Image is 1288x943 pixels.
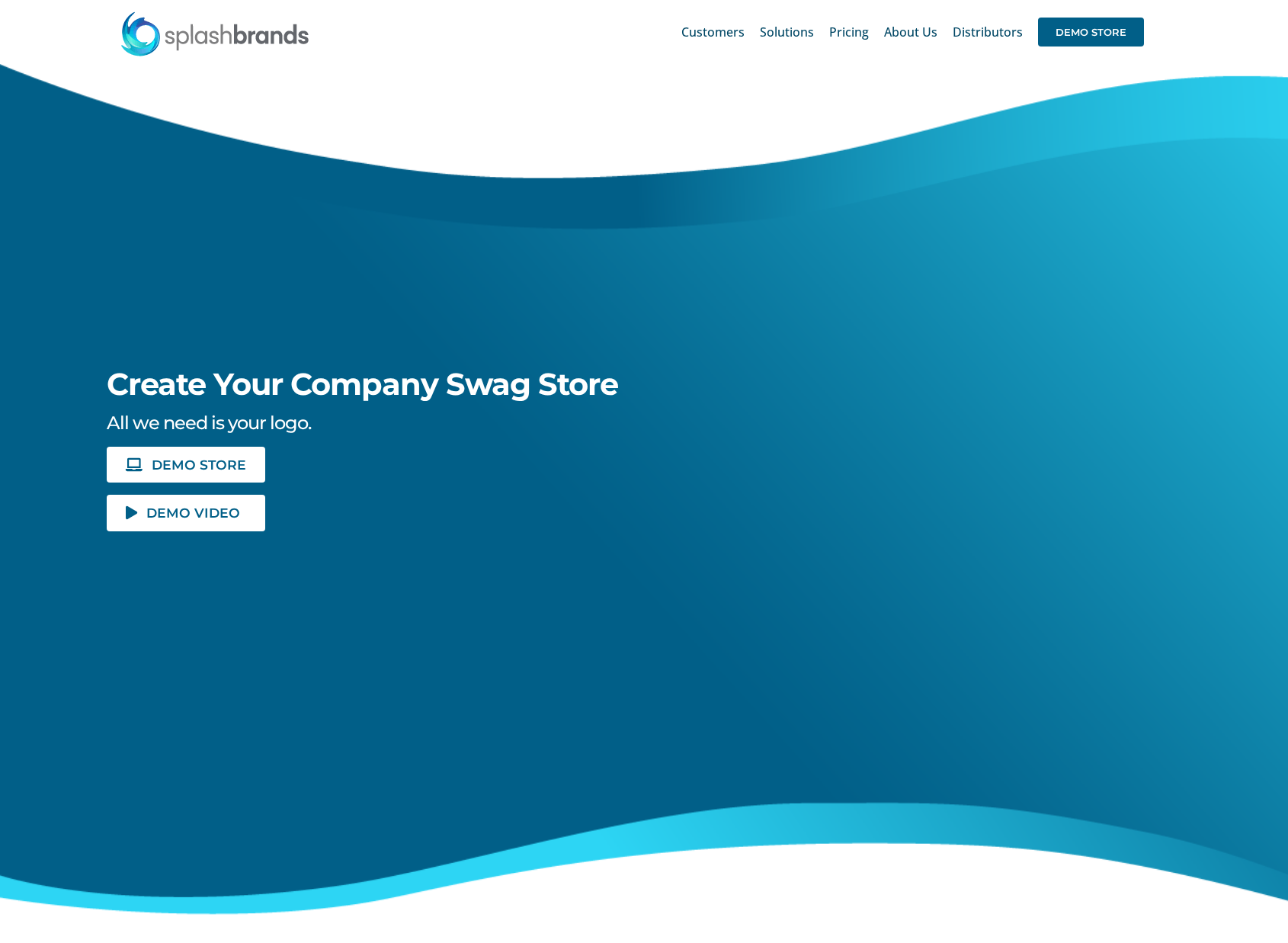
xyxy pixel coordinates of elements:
a: Pricing [829,8,869,56]
a: DEMO STORE [1038,8,1144,56]
span: Distributors [953,26,1023,38]
span: Customers [681,26,745,38]
a: DEMO STORE [107,447,265,483]
span: DEMO STORE [1038,18,1144,47]
span: About Us [884,26,937,38]
span: Create Your Company Swag Store [107,365,618,403]
a: Customers [681,8,745,56]
nav: Main Menu [681,8,1144,56]
img: SplashBrands.com Logo [120,11,310,56]
span: DEMO STORE [152,458,246,471]
span: All we need is your logo. [107,412,311,434]
span: Pricing [829,26,869,38]
span: DEMO VIDEO [146,506,240,519]
span: Solutions [760,26,814,38]
a: Distributors [953,8,1023,56]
